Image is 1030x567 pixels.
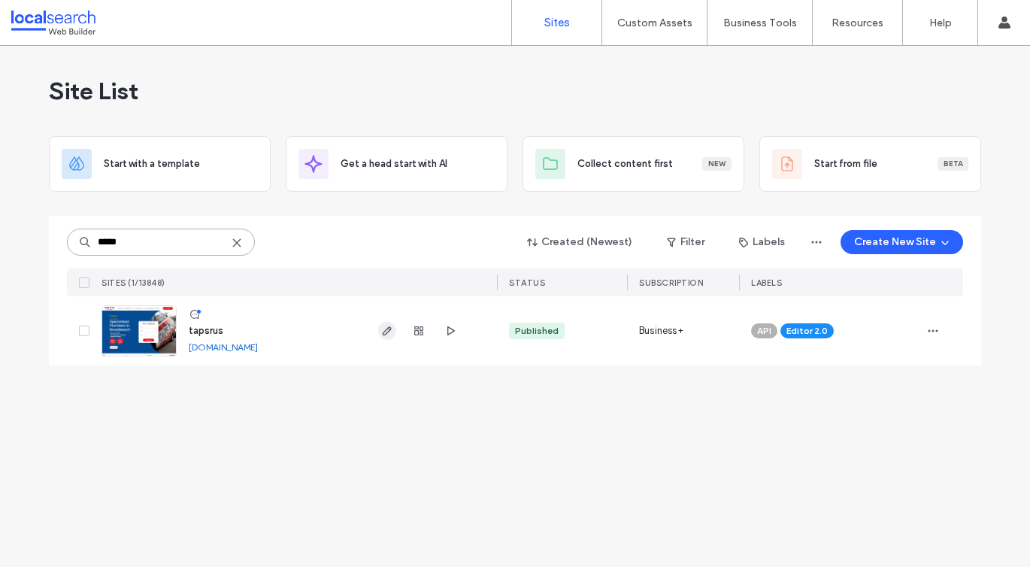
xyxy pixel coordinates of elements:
[723,17,797,29] label: Business Tools
[938,157,968,171] div: Beta
[35,11,65,24] span: Help
[759,136,981,192] div: Start from fileBeta
[49,76,138,106] span: Site List
[104,156,200,171] span: Start with a template
[544,16,570,29] label: Sites
[832,17,883,29] label: Resources
[757,324,771,338] span: API
[341,156,447,171] span: Get a head start with AI
[514,230,646,254] button: Created (Newest)
[786,324,828,338] span: Editor 2.0
[617,17,692,29] label: Custom Assets
[929,17,952,29] label: Help
[577,156,673,171] span: Collect content first
[189,325,223,336] a: tapsrus
[814,156,877,171] span: Start from file
[639,277,703,288] span: SUBSCRIPTION
[652,230,719,254] button: Filter
[726,230,798,254] button: Labels
[189,341,258,353] a: [DOMAIN_NAME]
[751,277,782,288] span: LABELS
[523,136,744,192] div: Collect content firstNew
[49,136,271,192] div: Start with a template
[286,136,507,192] div: Get a head start with AI
[841,230,963,254] button: Create New Site
[515,324,559,338] div: Published
[509,277,545,288] span: STATUS
[639,323,683,338] span: Business+
[702,157,732,171] div: New
[101,277,165,288] span: SITES (1/13848)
